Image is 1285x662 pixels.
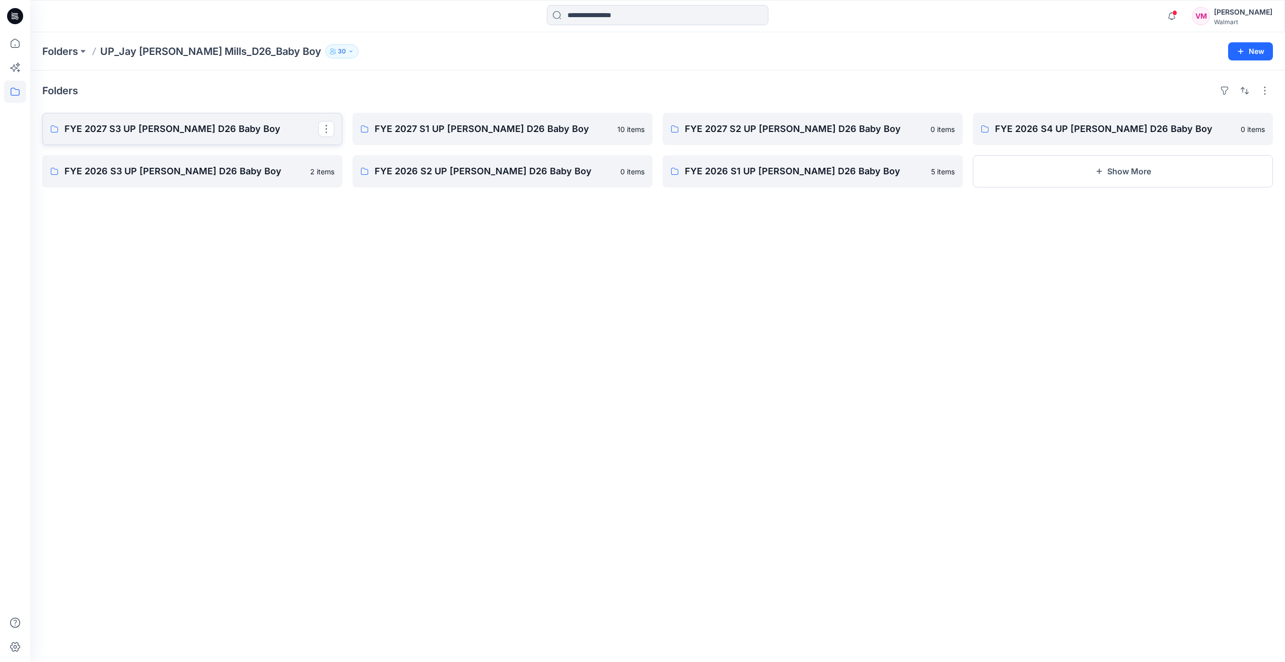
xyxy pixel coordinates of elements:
p: 0 items [1241,124,1265,135]
p: 30 [338,46,346,57]
p: 0 items [620,166,645,177]
p: 2 items [310,166,334,177]
p: UP_Jay [PERSON_NAME] Mills_D26_Baby Boy [100,44,321,58]
div: [PERSON_NAME] [1214,6,1272,18]
p: 0 items [931,124,955,135]
a: FYE 2026 S4 UP [PERSON_NAME] D26 Baby Boy0 items [973,113,1273,145]
p: FYE 2027 S1 UP [PERSON_NAME] D26 Baby Boy [375,122,611,136]
p: FYE 2027 S3 UP [PERSON_NAME] D26 Baby Boy [64,122,318,136]
p: FYE 2026 S2 UP [PERSON_NAME] D26 Baby Boy [375,164,614,178]
a: FYE 2026 S3 UP [PERSON_NAME] D26 Baby Boy2 items [42,155,342,187]
a: FYE 2027 S2 UP [PERSON_NAME] D26 Baby Boy0 items [663,113,963,145]
button: New [1228,42,1273,60]
a: FYE 2026 S2 UP [PERSON_NAME] D26 Baby Boy0 items [352,155,653,187]
p: 5 items [931,166,955,177]
div: Walmart [1214,18,1272,26]
a: FYE 2026 S1 UP [PERSON_NAME] D26 Baby Boy5 items [663,155,963,187]
a: FYE 2027 S3 UP [PERSON_NAME] D26 Baby Boy [42,113,342,145]
button: Show More [973,155,1273,187]
div: VM [1192,7,1210,25]
button: 30 [325,44,359,58]
p: FYE 2026 S4 UP [PERSON_NAME] D26 Baby Boy [995,122,1235,136]
p: FYE 2027 S2 UP [PERSON_NAME] D26 Baby Boy [685,122,924,136]
p: FYE 2026 S3 UP [PERSON_NAME] D26 Baby Boy [64,164,304,178]
a: Folders [42,44,78,58]
p: 10 items [617,124,645,135]
h4: Folders [42,85,78,97]
a: FYE 2027 S1 UP [PERSON_NAME] D26 Baby Boy10 items [352,113,653,145]
p: FYE 2026 S1 UP [PERSON_NAME] D26 Baby Boy [685,164,925,178]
